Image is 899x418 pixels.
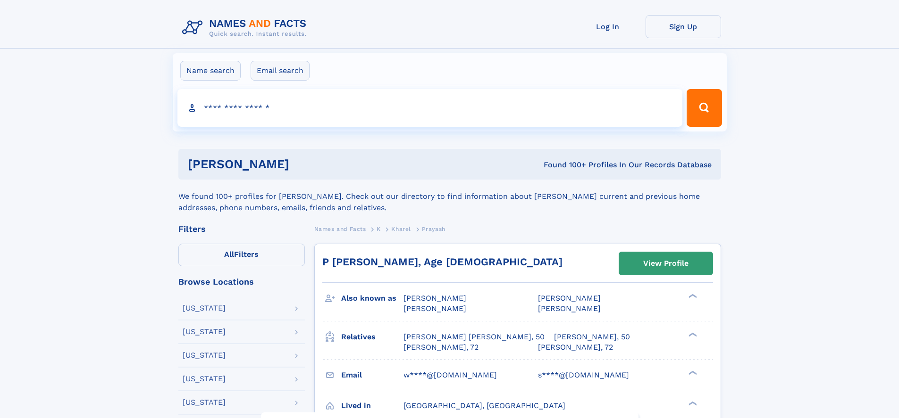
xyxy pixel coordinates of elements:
button: Search Button [687,89,722,127]
span: [PERSON_NAME] [403,304,466,313]
h3: Lived in [341,398,403,414]
h3: Also known as [341,290,403,306]
a: Names and Facts [314,223,366,235]
a: [PERSON_NAME], 72 [403,342,479,352]
span: Kharel [391,226,411,232]
h3: Relatives [341,329,403,345]
a: [PERSON_NAME], 72 [538,342,613,352]
span: [PERSON_NAME] [538,294,601,303]
span: [PERSON_NAME] [403,294,466,303]
div: Browse Locations [178,278,305,286]
div: We found 100+ profiles for [PERSON_NAME]. Check out our directory to find information about [PERS... [178,180,721,213]
h1: [PERSON_NAME] [188,158,417,170]
a: P [PERSON_NAME], Age [DEMOGRAPHIC_DATA] [322,256,563,268]
div: ❯ [686,293,697,299]
img: Logo Names and Facts [178,15,314,41]
span: K [377,226,381,232]
input: search input [177,89,683,127]
span: All [224,250,234,259]
label: Name search [180,61,241,81]
div: ❯ [686,331,697,337]
a: Log In [570,15,646,38]
a: [PERSON_NAME], 50 [554,332,630,342]
a: [PERSON_NAME] [PERSON_NAME], 50 [403,332,545,342]
h3: Email [341,367,403,383]
span: [PERSON_NAME] [538,304,601,313]
div: [US_STATE] [183,352,226,359]
div: View Profile [643,253,689,274]
div: [US_STATE] [183,304,226,312]
div: [US_STATE] [183,328,226,336]
span: Prayash [422,226,445,232]
span: [GEOGRAPHIC_DATA], [GEOGRAPHIC_DATA] [403,401,565,410]
a: View Profile [619,252,713,275]
a: Sign Up [646,15,721,38]
div: Found 100+ Profiles In Our Records Database [416,160,712,170]
a: K [377,223,381,235]
div: [US_STATE] [183,375,226,383]
label: Email search [251,61,310,81]
div: Filters [178,225,305,233]
div: ❯ [686,369,697,376]
div: ❯ [686,400,697,406]
div: [US_STATE] [183,399,226,406]
label: Filters [178,244,305,266]
a: Kharel [391,223,411,235]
